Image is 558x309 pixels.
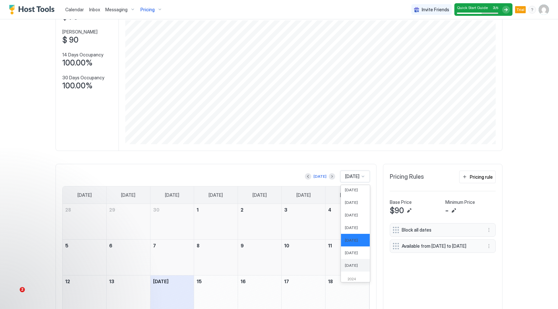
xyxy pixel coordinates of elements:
span: [DATE] [165,192,179,198]
td: October 11, 2025 [325,240,369,275]
span: - [445,206,449,215]
div: User profile [539,5,549,15]
span: 10 [284,243,289,248]
span: [DATE] [345,263,358,268]
span: Quick Start Guide [457,5,488,10]
span: 17 [284,279,289,284]
span: 9 [241,243,244,248]
span: 30 [153,207,160,213]
span: 18 [328,279,333,284]
span: 29 [109,207,115,213]
td: October 6, 2025 [107,240,150,275]
iframe: Intercom notifications message [5,246,134,292]
a: Monday [115,186,142,204]
span: Pricing [140,7,155,13]
div: menu [485,242,493,250]
div: menu [528,6,536,14]
span: Minimum Price [445,199,475,205]
a: October 1, 2025 [194,204,238,216]
a: October 4, 2025 [325,204,369,216]
span: [DATE] [345,187,358,192]
a: October 8, 2025 [194,240,238,252]
span: 5 [65,243,68,248]
td: October 1, 2025 [194,204,238,240]
a: October 17, 2025 [282,275,325,287]
span: Base Price [390,199,412,205]
a: Wednesday [202,186,229,204]
span: [DATE] [121,192,135,198]
td: October 7, 2025 [150,240,194,275]
a: September 28, 2025 [63,204,106,216]
a: October 11, 2025 [325,240,369,252]
a: Host Tools Logo [9,5,57,15]
a: September 29, 2025 [107,204,150,216]
td: October 10, 2025 [282,240,325,275]
span: 16 [241,279,246,284]
span: 4 [328,207,331,213]
a: October 15, 2025 [194,275,238,287]
span: 2 [20,287,25,292]
span: 11 [328,243,332,248]
td: October 5, 2025 [63,240,107,275]
div: [DATE] [314,174,326,179]
span: [DATE] [209,192,223,198]
span: [DATE] [153,279,169,284]
span: 3 [493,5,495,10]
button: Previous month [305,173,311,180]
span: [DATE] [345,213,358,217]
button: Next month [329,173,335,180]
span: Calendar [65,7,84,12]
span: Messaging [105,7,128,13]
span: / 5 [495,6,498,10]
span: Pricing Rules [390,173,424,181]
span: $90 [390,206,404,215]
span: 14 Days Occupancy [62,52,103,58]
span: $ 90 [62,35,78,45]
span: 15 [197,279,202,284]
a: October 5, 2025 [63,240,106,252]
td: October 9, 2025 [238,240,282,275]
a: October 16, 2025 [238,275,282,287]
a: Sunday [71,186,98,204]
span: Invite Friends [422,7,449,13]
div: Pricing rule [470,174,493,180]
button: More options [485,226,493,234]
span: [DATE] [345,250,358,255]
a: October 3, 2025 [282,204,325,216]
a: Friday [290,186,317,204]
span: [DATE] [345,200,358,205]
div: Available from [DATE] to [DATE] menu [390,239,496,253]
span: Inbox [89,7,100,12]
a: Calendar [65,6,84,13]
span: [DATE] [77,192,92,198]
span: 1 [197,207,199,213]
td: September 29, 2025 [107,204,150,240]
span: 8 [197,243,200,248]
a: Thursday [246,186,273,204]
a: October 2, 2025 [238,204,282,216]
td: October 3, 2025 [282,204,325,240]
td: October 2, 2025 [238,204,282,240]
span: [PERSON_NAME] [62,29,98,35]
button: More options [485,242,493,250]
div: Block all dates menu [390,223,496,237]
span: [DATE] [253,192,267,198]
a: October 7, 2025 [150,240,194,252]
a: Inbox [89,6,100,13]
td: September 28, 2025 [63,204,107,240]
span: [DATE] [345,174,359,179]
span: Available from [DATE] to [DATE] [402,243,479,249]
span: Block all dates [402,227,479,233]
span: [DATE] [345,225,358,230]
button: Edit [405,207,413,214]
span: 100.00% [62,58,93,68]
a: October 10, 2025 [282,240,325,252]
iframe: Intercom live chat [6,287,22,303]
span: 6 [109,243,112,248]
span: 2 [241,207,243,213]
button: Pricing rule [459,171,496,183]
td: October 8, 2025 [194,240,238,275]
span: 28 [65,207,71,213]
span: Trial [516,7,524,13]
